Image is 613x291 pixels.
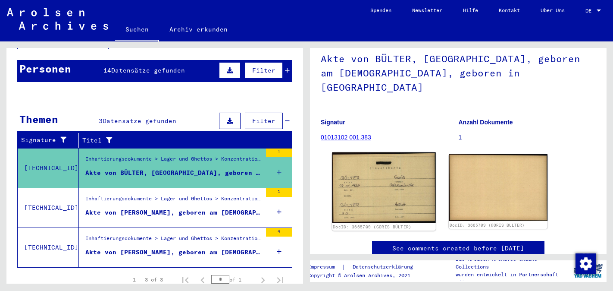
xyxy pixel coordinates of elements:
[321,134,371,141] a: 01013102 001.383
[111,66,185,74] span: Datensätze gefunden
[456,271,569,286] p: wurden entwickelt in Partnerschaft mit
[456,255,569,271] p: Die Arolsen Archives Online-Collections
[211,275,254,284] div: of 1
[346,263,423,272] a: Datenschutzerklärung
[459,119,513,126] b: Anzahl Dokumente
[449,154,547,221] img: 002.jpg
[321,39,596,105] h1: Akte von BÜLTER, [GEOGRAPHIC_DATA], geboren am [DEMOGRAPHIC_DATA], geboren in [GEOGRAPHIC_DATA]
[585,8,595,14] span: DE
[245,113,283,129] button: Filter
[7,8,108,30] img: Arolsen_neg.svg
[321,119,345,126] b: Signatur
[177,271,194,288] button: First page
[103,66,111,74] span: 14
[459,133,596,142] p: 1
[575,253,596,274] div: Zustimmung ändern
[252,66,275,74] span: Filter
[575,253,596,274] img: Zustimmung ändern
[308,272,423,279] p: Copyright © Arolsen Archives, 2021
[19,61,71,76] div: Personen
[572,260,604,282] img: yv_logo.png
[194,271,211,288] button: Previous page
[392,244,524,253] a: See comments created before [DATE]
[272,271,289,288] button: Last page
[85,195,262,207] div: Inhaftierungsdokumente > Lager und Ghettos > Konzentrationslager [GEOGRAPHIC_DATA] ([GEOGRAPHIC_D...
[85,234,262,247] div: Inhaftierungsdokumente > Lager und Ghettos > Konzentrationslager [GEOGRAPHIC_DATA] ([GEOGRAPHIC_D...
[115,19,159,41] a: Suchen
[82,133,284,147] div: Titel
[21,136,72,145] div: Signature
[308,263,423,272] div: |
[332,152,435,223] img: 001.jpg
[85,168,262,177] div: Akte von BÜLTER, [GEOGRAPHIC_DATA], geboren am [DEMOGRAPHIC_DATA], geboren in [GEOGRAPHIC_DATA]
[308,263,342,272] a: Impressum
[82,136,275,145] div: Titel
[245,62,283,79] button: Filter
[450,223,525,228] a: DocID: 3665709 (GORIS BÜLTER)
[21,133,81,147] div: Signature
[254,271,272,288] button: Next page
[85,248,262,257] div: Akte von [PERSON_NAME], geboren am [DEMOGRAPHIC_DATA], geboren in [GEOGRAPHIC_DATA]
[18,228,79,267] td: [TECHNICAL_ID]
[85,208,262,217] div: Akte von [PERSON_NAME], geboren am [DEMOGRAPHIC_DATA], geboren in [GEOGRAPHIC_DATA]
[333,225,412,230] a: DocID: 3665709 (GORIS BÜLTER)
[252,117,275,125] span: Filter
[159,19,238,40] a: Archiv erkunden
[85,155,262,167] div: Inhaftierungsdokumente > Lager und Ghettos > Konzentrationslager [GEOGRAPHIC_DATA] ([GEOGRAPHIC_D...
[133,276,163,284] div: 1 – 3 of 3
